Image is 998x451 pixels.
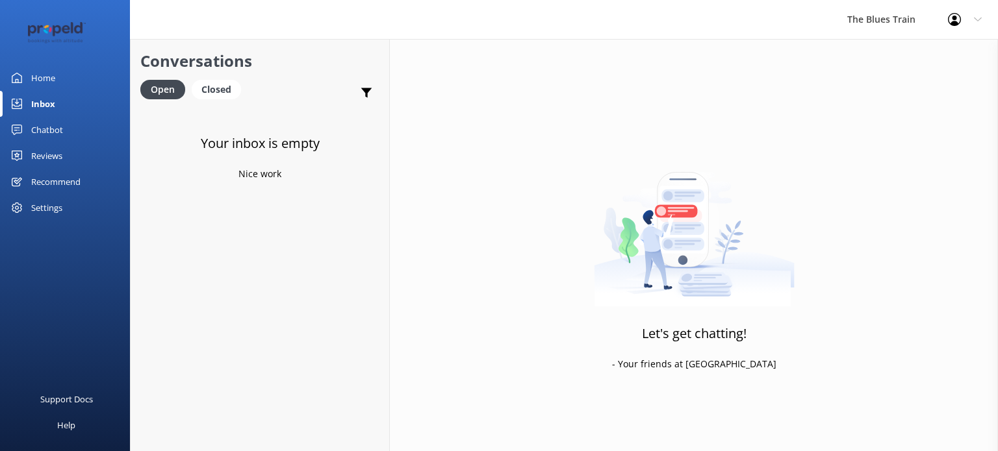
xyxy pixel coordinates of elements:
[31,143,62,169] div: Reviews
[192,82,248,96] a: Closed
[31,195,62,221] div: Settings
[140,80,185,99] div: Open
[57,412,75,438] div: Help
[612,357,776,371] p: - Your friends at [GEOGRAPHIC_DATA]
[140,49,379,73] h2: Conversations
[594,145,795,307] img: artwork of a man stealing a conversation from at giant smartphone
[238,167,281,181] p: Nice work
[201,133,320,154] h3: Your inbox is empty
[40,386,93,412] div: Support Docs
[31,65,55,91] div: Home
[192,80,241,99] div: Closed
[31,91,55,117] div: Inbox
[19,22,94,43] img: 12-1677471078.png
[642,323,747,344] h3: Let's get chatting!
[31,117,63,143] div: Chatbot
[140,82,192,96] a: Open
[31,169,81,195] div: Recommend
